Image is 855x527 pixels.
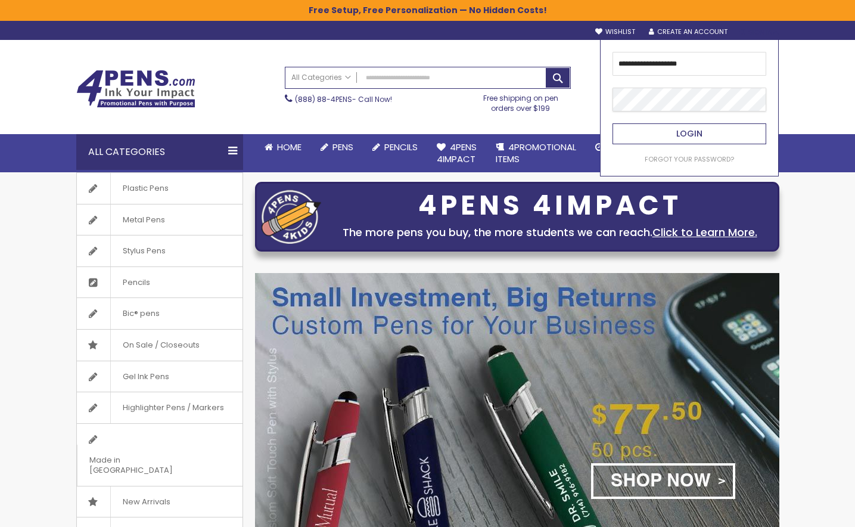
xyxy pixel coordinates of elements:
[327,224,773,241] div: The more pens you buy, the more students we can reach.
[676,128,702,139] span: Login
[595,27,635,36] a: Wishlist
[586,134,639,160] a: Rush
[311,134,363,160] a: Pens
[77,204,242,235] a: Metal Pens
[437,141,477,165] span: 4Pens 4impact
[77,445,213,486] span: Made in [GEOGRAPHIC_DATA]
[76,134,243,170] div: All Categories
[110,330,212,361] span: On Sale / Closeouts
[77,361,242,392] a: Gel Ink Pens
[110,235,178,266] span: Stylus Pens
[295,94,352,104] a: (888) 88-4PENS
[262,190,321,244] img: four_pen_logo.png
[76,70,195,108] img: 4Pens Custom Pens and Promotional Products
[332,141,353,153] span: Pens
[486,134,586,173] a: 4PROMOTIONALITEMS
[110,267,162,298] span: Pencils
[645,155,734,164] a: Forgot Your Password?
[496,141,576,165] span: 4PROMOTIONAL ITEMS
[363,134,427,160] a: Pencils
[110,361,181,392] span: Gel Ink Pens
[285,67,357,87] a: All Categories
[652,225,757,240] a: Click to Learn More.
[645,154,734,164] span: Forgot Your Password?
[77,330,242,361] a: On Sale / Closeouts
[291,73,351,82] span: All Categories
[77,267,242,298] a: Pencils
[110,204,177,235] span: Metal Pens
[649,27,727,36] a: Create an Account
[77,392,242,423] a: Highlighter Pens / Markers
[739,28,779,37] div: Sign In
[384,141,418,153] span: Pencils
[77,173,242,204] a: Plastic Pens
[110,486,182,517] span: New Arrivals
[110,173,181,204] span: Plastic Pens
[327,193,773,218] div: 4PENS 4IMPACT
[471,89,571,113] div: Free shipping on pen orders over $199
[277,141,301,153] span: Home
[295,94,392,104] span: - Call Now!
[77,235,242,266] a: Stylus Pens
[110,298,172,329] span: Bic® pens
[110,392,236,423] span: Highlighter Pens / Markers
[427,134,486,173] a: 4Pens4impact
[255,134,311,160] a: Home
[77,486,242,517] a: New Arrivals
[613,123,766,144] button: Login
[77,298,242,329] a: Bic® pens
[77,424,242,486] a: Made in [GEOGRAPHIC_DATA]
